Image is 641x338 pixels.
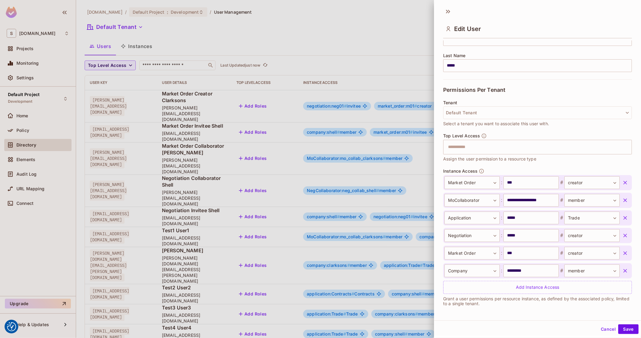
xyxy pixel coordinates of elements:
[618,324,639,334] button: Save
[443,296,632,306] p: Grant a user permissions per resource instance, as defined by the associated policy, limited to a...
[564,176,620,189] div: creator
[559,214,564,222] span: #
[444,247,500,260] div: Market Order
[559,232,564,239] span: #
[598,324,618,334] button: Cancel
[564,212,620,224] div: Trade
[443,281,632,294] div: Add Instance Access
[500,250,503,257] span: :
[564,247,620,260] div: creator
[444,212,500,224] div: Application
[559,267,564,274] span: #
[500,179,503,186] span: :
[443,133,480,138] span: Top Level Access
[564,229,620,242] div: creator
[564,194,620,207] div: member
[444,194,500,207] div: MoCollaborator
[559,250,564,257] span: #
[444,229,500,242] div: Negotiation
[500,232,503,239] span: :
[443,120,549,127] span: Select a tenant you want to associate this user with.
[444,176,500,189] div: Market Order
[500,197,503,204] span: :
[500,267,503,274] span: :
[443,169,478,174] span: Instance Access
[559,197,564,204] span: #
[443,87,505,93] span: Permissions Per Tenant
[443,53,465,58] span: Last Name
[559,179,564,186] span: #
[454,25,481,33] span: Edit User
[443,106,632,119] button: Default Tenant
[500,214,503,222] span: :
[443,156,536,162] span: Assign the user permission to a resource type
[7,322,16,331] img: Revisit consent button
[564,264,620,277] div: member
[443,100,457,105] span: Tenant
[7,322,16,331] button: Consent Preferences
[629,146,630,147] button: Open
[444,264,500,277] div: Company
